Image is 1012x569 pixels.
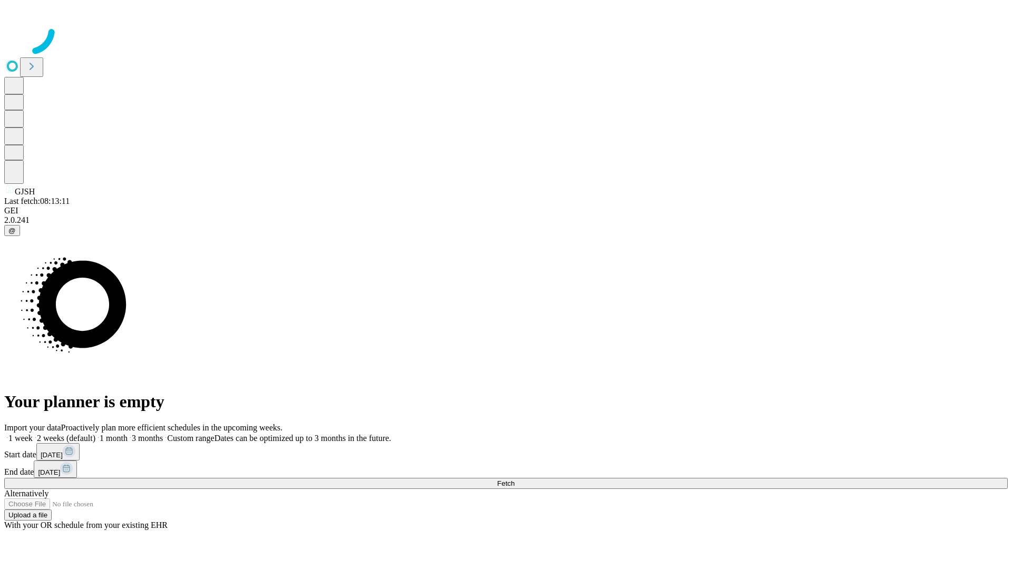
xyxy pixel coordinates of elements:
[215,434,391,443] span: Dates can be optimized up to 3 months in the future.
[497,479,514,487] span: Fetch
[34,460,77,478] button: [DATE]
[38,468,60,476] span: [DATE]
[37,434,95,443] span: 2 weeks (default)
[167,434,214,443] span: Custom range
[4,206,1008,215] div: GEI
[15,187,35,196] span: GJSH
[100,434,128,443] span: 1 month
[4,443,1008,460] div: Start date
[36,443,80,460] button: [DATE]
[61,423,283,432] span: Proactively plan more efficient schedules in the upcoming weeks.
[4,489,48,498] span: Alternatively
[4,392,1008,411] h1: Your planner is empty
[4,521,168,529] span: With your OR schedule from your existing EHR
[4,478,1008,489] button: Fetch
[8,227,16,234] span: @
[4,509,52,521] button: Upload a file
[8,434,33,443] span: 1 week
[4,225,20,236] button: @
[132,434,163,443] span: 3 months
[41,451,63,459] span: [DATE]
[4,423,61,432] span: Import your data
[4,215,1008,225] div: 2.0.241
[4,197,70,205] span: Last fetch: 08:13:11
[4,460,1008,478] div: End date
